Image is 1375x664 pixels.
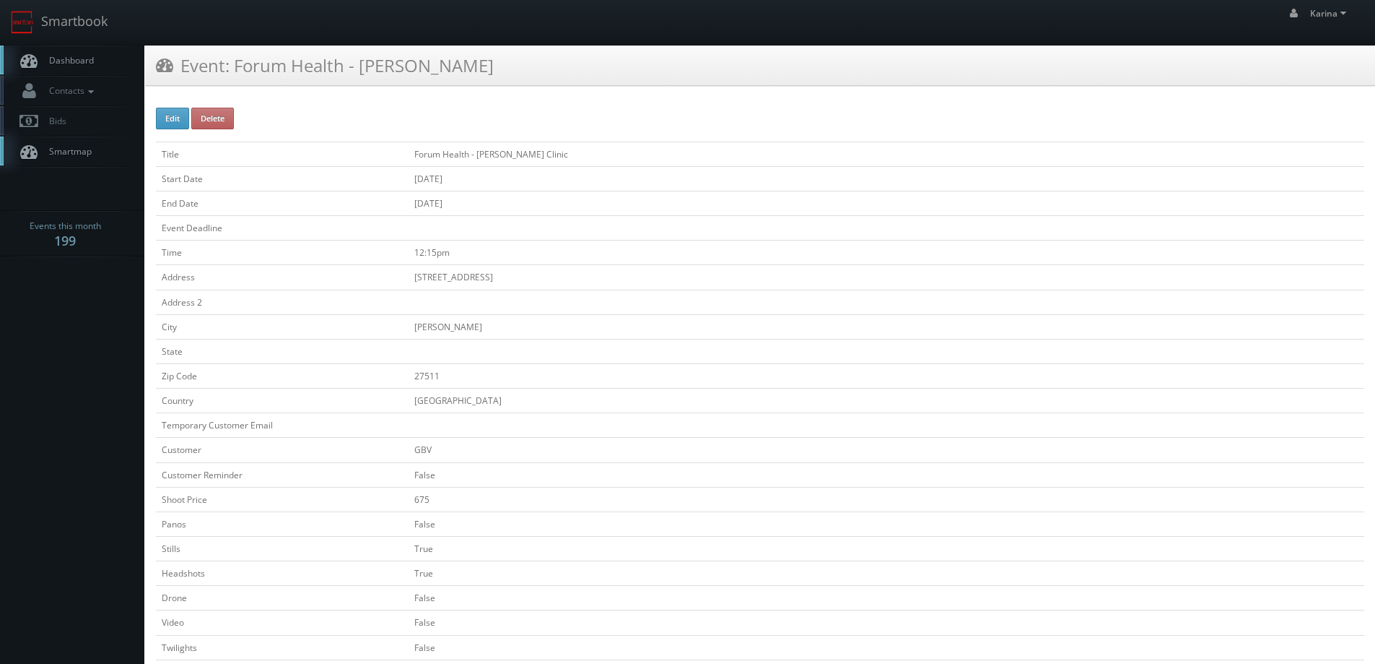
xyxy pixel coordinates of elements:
td: Time [156,241,409,265]
button: Delete [191,108,234,129]
span: Smartmap [42,145,92,158]
span: Dashboard [42,54,94,66]
img: smartbook-logo.png [11,11,34,34]
td: GBV [409,438,1364,462]
td: 675 [409,487,1364,512]
td: False [409,512,1364,536]
td: Customer [156,438,409,462]
td: False [409,586,1364,611]
td: Twilights [156,635,409,660]
td: Shoot Price [156,487,409,512]
td: True [409,561,1364,586]
strong: 199 [54,232,76,249]
td: False [409,611,1364,635]
td: Drone [156,586,409,611]
td: [DATE] [409,191,1364,215]
td: Address [156,265,409,290]
td: 27511 [409,363,1364,388]
td: True [409,536,1364,561]
td: Start Date [156,166,409,191]
td: False [409,462,1364,487]
td: Event Deadline [156,216,409,241]
td: State [156,339,409,363]
td: Country [156,389,409,413]
span: Events this month [30,219,101,233]
td: End Date [156,191,409,215]
td: Temporary Customer Email [156,413,409,438]
span: Contacts [42,85,97,97]
td: City [156,314,409,339]
span: Bids [42,115,66,127]
td: Stills [156,536,409,561]
td: Customer Reminder [156,462,409,487]
span: Karina [1310,7,1350,20]
td: 12:15pm [409,241,1364,265]
td: Address 2 [156,290,409,314]
td: Video [156,611,409,635]
td: [PERSON_NAME] [409,314,1364,339]
td: Title [156,142,409,166]
td: Zip Code [156,363,409,388]
td: False [409,635,1364,660]
td: [DATE] [409,166,1364,191]
td: Headshots [156,561,409,586]
button: Edit [156,108,189,129]
td: [STREET_ADDRESS] [409,265,1364,290]
td: [GEOGRAPHIC_DATA] [409,389,1364,413]
h3: Event: Forum Health - [PERSON_NAME] [156,53,494,78]
td: Forum Health - [PERSON_NAME] Clinic [409,142,1364,166]
td: Panos [156,512,409,536]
